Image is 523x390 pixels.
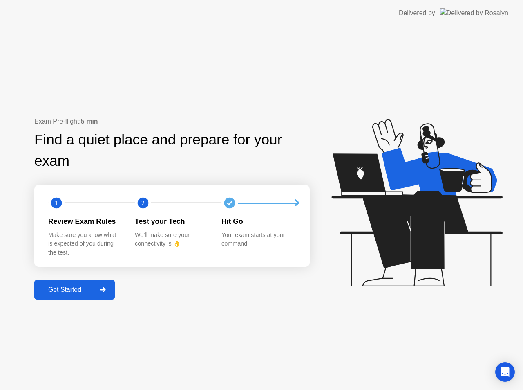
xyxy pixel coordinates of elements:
[440,8,508,18] img: Delivered by Rosalyn
[34,129,310,172] div: Find a quiet place and prepare for your exam
[81,118,98,125] b: 5 min
[221,216,295,227] div: Hit Go
[37,286,93,293] div: Get Started
[221,231,295,248] div: Your exam starts at your command
[48,231,122,257] div: Make sure you know what is expected of you during the test.
[34,117,310,126] div: Exam Pre-flight:
[495,362,515,382] div: Open Intercom Messenger
[135,216,208,227] div: Test your Tech
[48,216,122,227] div: Review Exam Rules
[399,8,435,18] div: Delivered by
[55,199,58,207] text: 1
[135,231,208,248] div: We’ll make sure your connectivity is 👌
[141,199,145,207] text: 2
[34,280,115,300] button: Get Started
